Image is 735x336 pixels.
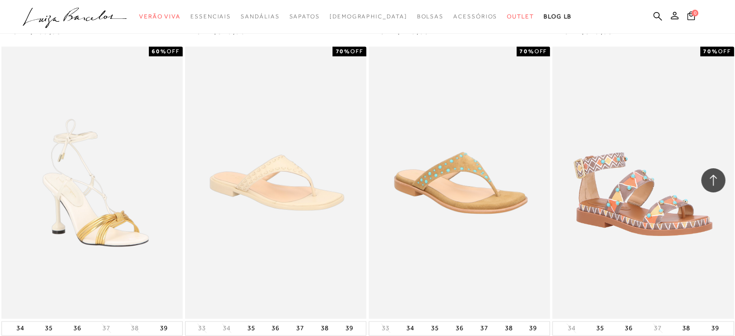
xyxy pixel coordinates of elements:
[244,321,258,335] button: 35
[330,13,407,20] span: [DEMOGRAPHIC_DATA]
[71,321,84,335] button: 36
[519,48,534,55] strong: 70%
[544,8,572,26] a: BLOG LB
[679,321,693,335] button: 38
[343,321,356,335] button: 39
[692,10,698,16] span: 0
[269,321,282,335] button: 36
[507,8,534,26] a: categoryNavScreenReaderText
[293,321,307,335] button: 37
[708,321,721,335] button: 39
[553,48,733,317] img: SANDÁLIA RASTEIRA EM COURO PINTADO CARAMELO COM REBITES
[703,48,718,55] strong: 70%
[564,323,578,333] button: 34
[195,323,209,333] button: 33
[404,321,417,335] button: 34
[379,323,392,333] button: 33
[534,48,547,55] span: OFF
[318,321,331,335] button: 38
[622,321,635,335] button: 36
[2,48,182,317] img: SANDÁLIA SALTO TAÇA ALTO EM COURO OFF WHITE COM MULTITIRAS OURO
[167,48,180,55] span: OFF
[241,8,279,26] a: categoryNavScreenReaderText
[330,8,407,26] a: noSubCategoriesText
[186,48,365,317] img: SANDÁLIA DE DEDO EM COURO BEGE COM PESPONTO DECORATIVO
[453,321,466,335] button: 36
[186,48,365,317] a: SANDÁLIA DE DEDO EM COURO BEGE COM PESPONTO DECORATIVO SANDÁLIA DE DEDO EM COURO BEGE COM PESPONT...
[507,13,534,20] span: Outlet
[42,321,56,335] button: 35
[139,13,181,20] span: Verão Viva
[477,321,491,335] button: 37
[417,8,444,26] a: categoryNavScreenReaderText
[190,8,231,26] a: categoryNavScreenReaderText
[718,48,731,55] span: OFF
[100,323,113,333] button: 37
[428,321,442,335] button: 35
[152,48,167,55] strong: 60%
[370,48,549,317] img: SANDÁLIA DE DEDO EM CAMURÇA BEGE ARGILA COM PEDRARIA
[453,8,497,26] a: categoryNavScreenReaderText
[370,48,549,317] a: SANDÁLIA DE DEDO EM CAMURÇA BEGE ARGILA COM PEDRARIA SANDÁLIA DE DEDO EM CAMURÇA BEGE ARGILA COM ...
[335,48,350,55] strong: 70%
[157,321,171,335] button: 39
[417,13,444,20] span: Bolsas
[544,13,572,20] span: BLOG LB
[2,48,182,317] a: SANDÁLIA SALTO TAÇA ALTO EM COURO OFF WHITE COM MULTITIRAS OURO SANDÁLIA SALTO TAÇA ALTO EM COURO...
[220,323,233,333] button: 34
[350,48,363,55] span: OFF
[289,8,319,26] a: categoryNavScreenReaderText
[128,323,142,333] button: 38
[593,321,607,335] button: 35
[14,321,27,335] button: 34
[289,13,319,20] span: Sapatos
[190,13,231,20] span: Essenciais
[526,321,540,335] button: 39
[453,13,497,20] span: Acessórios
[553,48,733,317] a: SANDÁLIA RASTEIRA EM COURO PINTADO CARAMELO COM REBITES SANDÁLIA RASTEIRA EM COURO PINTADO CARAME...
[139,8,181,26] a: categoryNavScreenReaderText
[651,323,664,333] button: 37
[241,13,279,20] span: Sandálias
[684,11,698,24] button: 0
[502,321,515,335] button: 38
